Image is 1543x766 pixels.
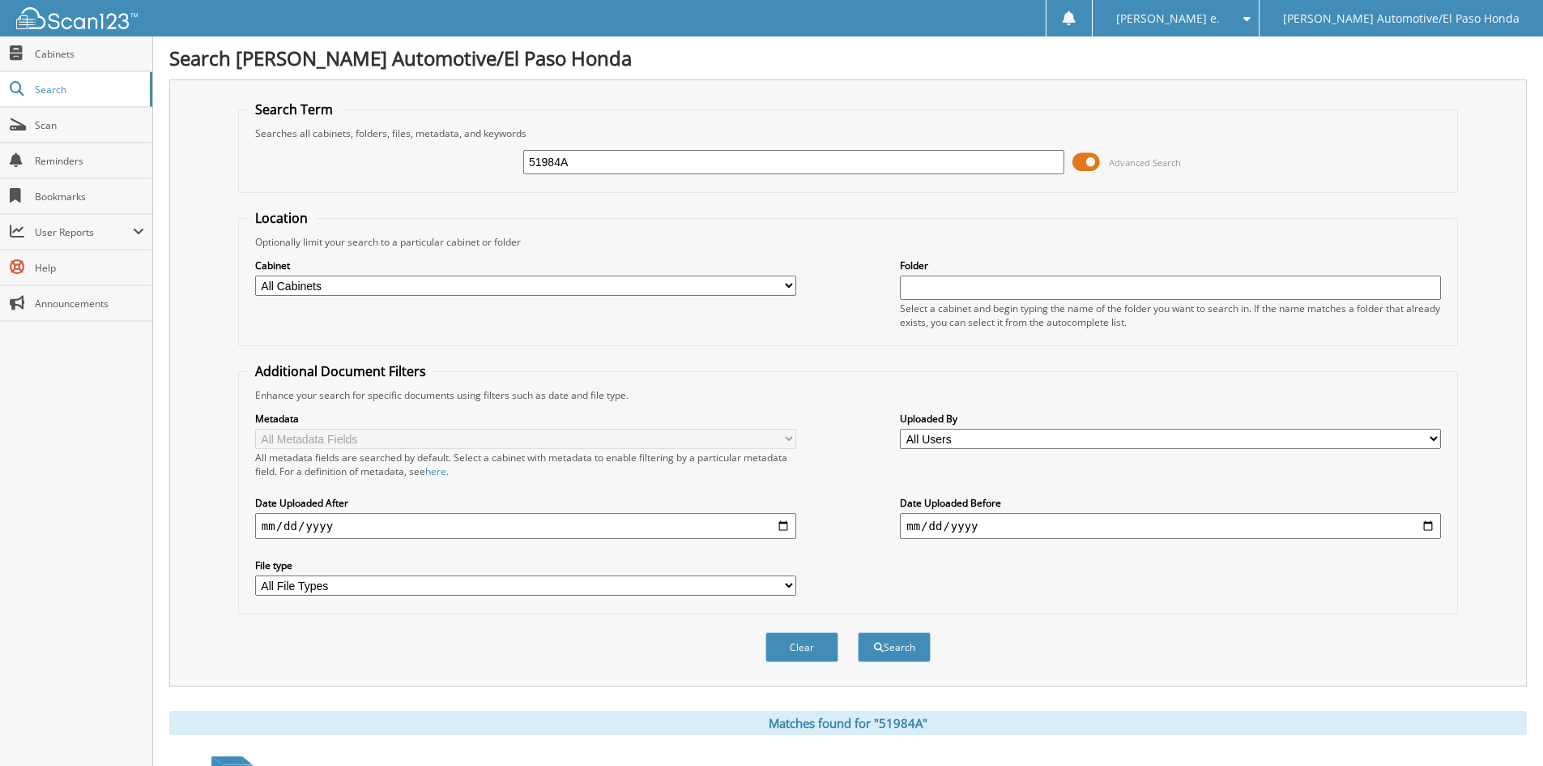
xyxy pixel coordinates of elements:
button: Clear [765,632,838,662]
span: Bookmarks [35,190,144,203]
legend: Location [247,209,316,227]
span: Scan [35,118,144,132]
label: Date Uploaded After [255,496,796,510]
label: Metadata [255,412,796,426]
span: Announcements [35,297,144,310]
span: [PERSON_NAME] e. [1116,14,1220,24]
input: start [255,513,796,539]
span: User Reports [35,225,133,239]
label: File type [255,558,796,572]
label: Folder [900,259,1441,272]
a: here [425,464,446,478]
span: Advanced Search [1109,156,1181,169]
span: [PERSON_NAME] Automotive/El Paso Honda [1283,14,1520,24]
span: Search [35,83,142,96]
label: Date Uploaded Before [900,496,1441,510]
input: end [900,513,1441,539]
span: Cabinets [35,47,144,61]
div: Searches all cabinets, folders, files, metadata, and keywords [247,126,1449,140]
div: Enhance your search for specific documents using filters such as date and file type. [247,388,1449,402]
h1: Search [PERSON_NAME] Automotive/El Paso Honda [169,45,1527,71]
label: Uploaded By [900,412,1441,426]
div: Matches found for "51984A" [169,711,1527,735]
div: Select a cabinet and begin typing the name of the folder you want to search in. If the name match... [900,302,1441,329]
div: All metadata fields are searched by default. Select a cabinet with metadata to enable filtering b... [255,451,796,478]
label: Cabinet [255,259,796,272]
span: Help [35,261,144,275]
div: Optionally limit your search to a particular cabinet or folder [247,235,1449,249]
button: Search [858,632,931,662]
legend: Search Term [247,101,341,118]
span: Reminders [35,154,144,168]
legend: Additional Document Filters [247,362,434,380]
img: scan123-logo-white.svg [16,7,138,29]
